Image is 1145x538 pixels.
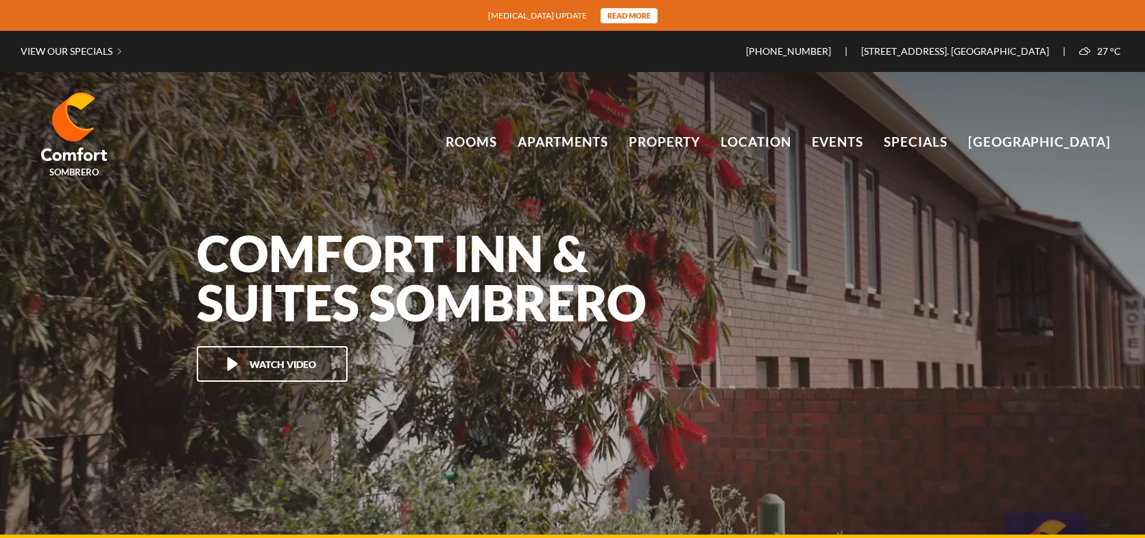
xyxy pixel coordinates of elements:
[1065,45,1121,57] span: 27 °C
[518,132,609,152] a: Apartments
[847,45,1063,57] a: [STREET_ADDRESS]. [GEOGRAPHIC_DATA]
[884,132,948,152] a: Specials
[812,132,864,152] a: Events
[197,346,348,382] button: Watch Video
[197,228,677,327] h1: Comfort Inn & Suites Sombrero
[968,132,1111,152] a: [GEOGRAPHIC_DATA]
[49,161,99,177] span: Sombrero
[41,93,107,161] img: Comfort Inn & Suites Sombrero
[721,132,791,152] a: Location
[629,132,700,152] a: Property
[746,31,1063,72] span: |
[746,45,845,57] a: [PHONE_NUMBER]
[601,8,658,23] div: Read more
[21,31,112,72] a: View our specials
[1063,31,1124,72] div: |
[250,358,316,370] span: Watch Video
[488,9,587,22] span: [MEDICAL_DATA] update
[446,132,497,152] a: Rooms
[226,357,239,371] img: Watch Video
